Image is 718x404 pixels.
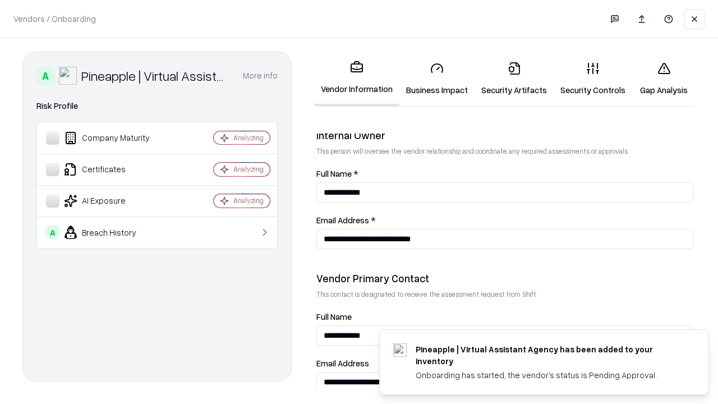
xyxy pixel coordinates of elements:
a: Gap Analysis [632,53,696,105]
label: Email Address * [316,216,693,224]
div: Onboarding has started, the vendor's status is Pending Approval. [416,369,682,381]
p: This contact is designated to receive the assessment request from Shift [316,290,693,299]
div: Analyzing [233,196,264,205]
div: Pineapple | Virtual Assistant Agency [81,67,229,85]
label: Full Name [316,313,693,321]
a: Security Artifacts [475,53,554,105]
a: Business Impact [399,53,475,105]
div: Breach History [46,226,180,239]
a: Security Controls [554,53,632,105]
div: Risk Profile [36,99,278,113]
p: Vendors / Onboarding [13,13,96,25]
div: Pineapple | Virtual Assistant Agency has been added to your inventory [416,343,682,367]
a: Vendor Information [314,52,399,106]
div: Company Maturity [46,131,180,145]
div: Certificates [46,163,180,176]
div: Analyzing [233,133,264,143]
p: This person will oversee the vendor relationship and coordinate any required assessments or appro... [316,146,693,156]
label: Email Address [316,359,693,368]
div: AI Exposure [46,194,180,208]
div: A [46,226,59,239]
img: trypineapple.com [393,343,407,357]
div: Internal Owner [316,128,693,142]
div: Analyzing [233,164,264,174]
div: A [36,67,54,85]
div: Vendor Primary Contact [316,272,693,285]
button: More info [243,66,278,86]
label: Full Name * [316,169,693,178]
img: Pineapple | Virtual Assistant Agency [59,67,77,85]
